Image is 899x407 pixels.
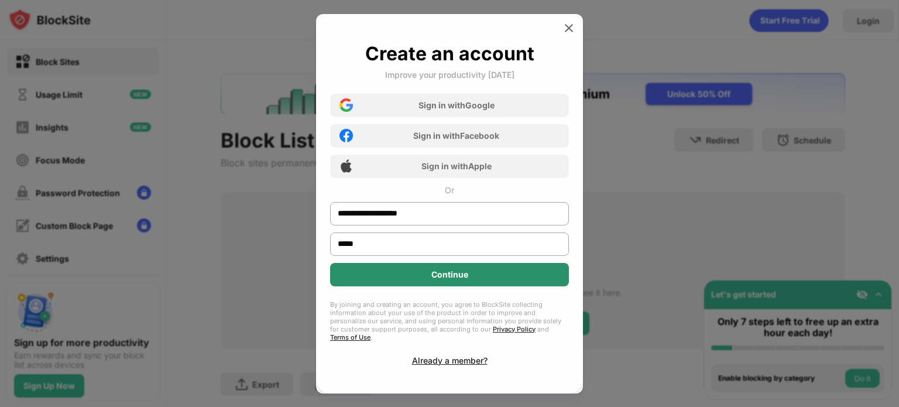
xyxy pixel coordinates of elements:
[339,159,353,173] img: apple-icon.png
[418,100,495,110] div: Sign in with Google
[493,325,536,333] a: Privacy Policy
[431,270,468,279] div: Continue
[365,42,534,65] div: Create an account
[445,185,454,195] div: Or
[385,70,514,80] div: Improve your productivity [DATE]
[413,131,499,141] div: Sign in with Facebook
[412,355,488,365] div: Already a member?
[339,129,353,142] img: facebook-icon.png
[339,98,353,112] img: google-icon.png
[330,333,370,341] a: Terms of Use
[421,161,492,171] div: Sign in with Apple
[330,300,569,341] div: By joining and creating an account, you agree to BlockSite collecting information about your use ...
